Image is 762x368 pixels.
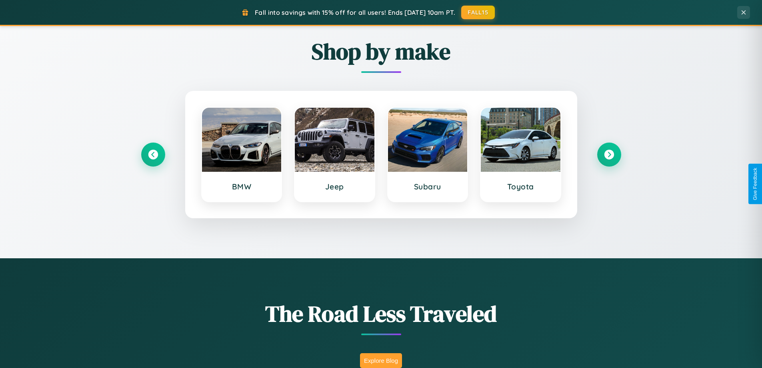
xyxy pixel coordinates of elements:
h3: BMW [210,182,274,191]
button: FALL15 [461,6,495,19]
h3: Subaru [396,182,460,191]
h3: Toyota [489,182,552,191]
h3: Jeep [303,182,366,191]
div: Give Feedback [752,168,758,200]
span: Fall into savings with 15% off for all users! Ends [DATE] 10am PT. [255,8,455,16]
button: Explore Blog [360,353,402,368]
h2: Shop by make [141,36,621,67]
h1: The Road Less Traveled [141,298,621,329]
